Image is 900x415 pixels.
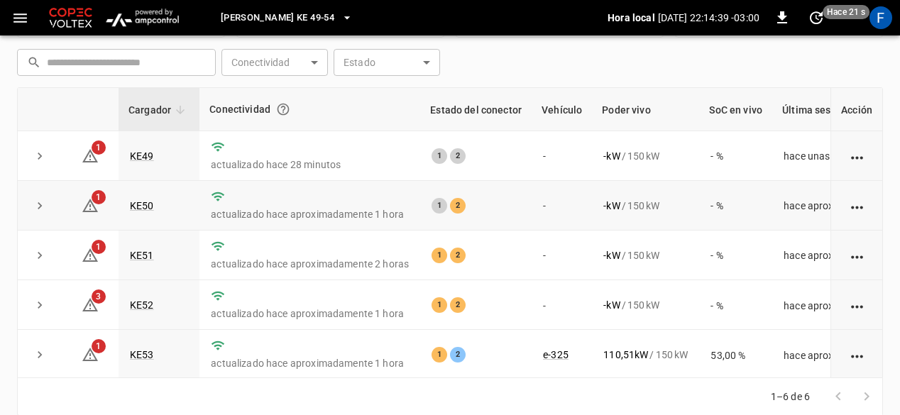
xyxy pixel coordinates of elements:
font: SoC en vivo [709,104,762,116]
font: [DATE] 22:14:39 -03:00 [658,12,759,23]
button: [PERSON_NAME] KE 49-54 [215,4,358,32]
font: kW [646,250,659,261]
a: 1 [82,199,99,210]
font: kW [646,150,659,162]
font: kW [646,200,659,211]
font: Poder vivo [602,104,651,116]
button: establecer intervalo de actualización [805,6,828,29]
a: e-325 [543,349,569,360]
font: - [543,151,546,162]
font: 1 [437,151,441,160]
font: F [877,9,884,26]
font: 2 [456,201,460,210]
font: kW [606,200,620,211]
font: 1 [96,242,101,252]
font: 53,00 % [710,350,745,361]
font: actualizado hace aproximadamente 1 hora [211,358,404,369]
font: - [603,150,606,162]
font: / [622,250,626,261]
font: Hace 21 s [827,7,865,17]
font: - % [710,151,723,162]
font: 150 [627,299,644,311]
font: 1 [437,300,441,309]
font: 2 [456,250,460,260]
a: 1 [82,149,99,160]
font: - [603,200,606,211]
font: 1 [96,341,101,351]
font: hace unas 5 horas [784,151,867,162]
font: 110,51 [603,349,635,360]
a: KE52 [130,299,154,311]
div: opciones de celda de acción [848,199,866,213]
font: Acción [841,104,872,116]
div: icono de perfil [869,6,892,29]
button: expandir fila [29,195,50,216]
font: / [622,200,626,211]
button: expandir fila [29,245,50,266]
font: / [649,349,654,360]
div: opciones de celda de acción [848,348,866,362]
button: expandir fila [29,145,50,167]
font: Cargador [128,104,171,116]
font: [PERSON_NAME] KE 49-54 [221,12,334,23]
font: - [603,250,606,261]
font: / [622,299,626,311]
font: kW [606,250,620,261]
img: logotipo de ampcontrol.io [101,4,184,31]
font: - [543,201,546,212]
font: kW [606,150,620,162]
font: Última sesión [782,104,845,116]
font: kW [606,299,620,311]
font: kW [646,299,659,311]
a: KE51 [130,250,154,261]
button: Conexión entre el cargador y nuestro software. [270,96,296,122]
a: 1 [82,249,99,260]
font: 150 [627,150,644,162]
font: 1 [437,350,441,359]
img: Logotipo del cliente [46,4,95,31]
font: - % [710,201,723,212]
font: Hora local [608,12,655,23]
font: actualizado hace aproximadamente 2 horas [211,258,409,270]
font: - [603,299,606,311]
font: - % [710,300,723,311]
font: 150 [656,349,673,360]
a: KE53 [130,349,154,360]
div: opciones de celda de acción [848,298,866,312]
font: 2 [456,350,460,359]
font: actualizado hace aproximadamente 1 hora [211,308,404,319]
font: 1 [437,250,441,260]
span: Cargador [128,101,190,118]
font: 1 [437,201,441,210]
font: 2 [456,151,460,160]
font: - [543,250,546,262]
font: kW [674,349,688,360]
a: KE49 [130,150,154,162]
font: 150 [627,250,644,261]
font: 150 [627,200,644,211]
button: expandir fila [29,294,50,316]
font: 2 [456,300,460,309]
font: Vehículo [542,104,582,116]
font: 1 [96,143,101,153]
font: 3 [96,292,101,301]
font: 1 [96,192,101,202]
div: opciones de celda de acción [848,248,866,262]
font: Conectividad [209,104,270,115]
button: expandir fila [29,344,50,365]
font: kW [635,349,648,360]
font: - [543,300,546,311]
font: / [622,150,626,162]
a: KE50 [130,200,154,211]
font: actualizado hace 28 minutos [211,159,341,170]
font: actualizado hace aproximadamente 1 hora [211,209,404,220]
div: opciones de celda de acción [848,149,866,163]
a: 3 [82,299,99,310]
font: Estado del conector [430,104,522,116]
